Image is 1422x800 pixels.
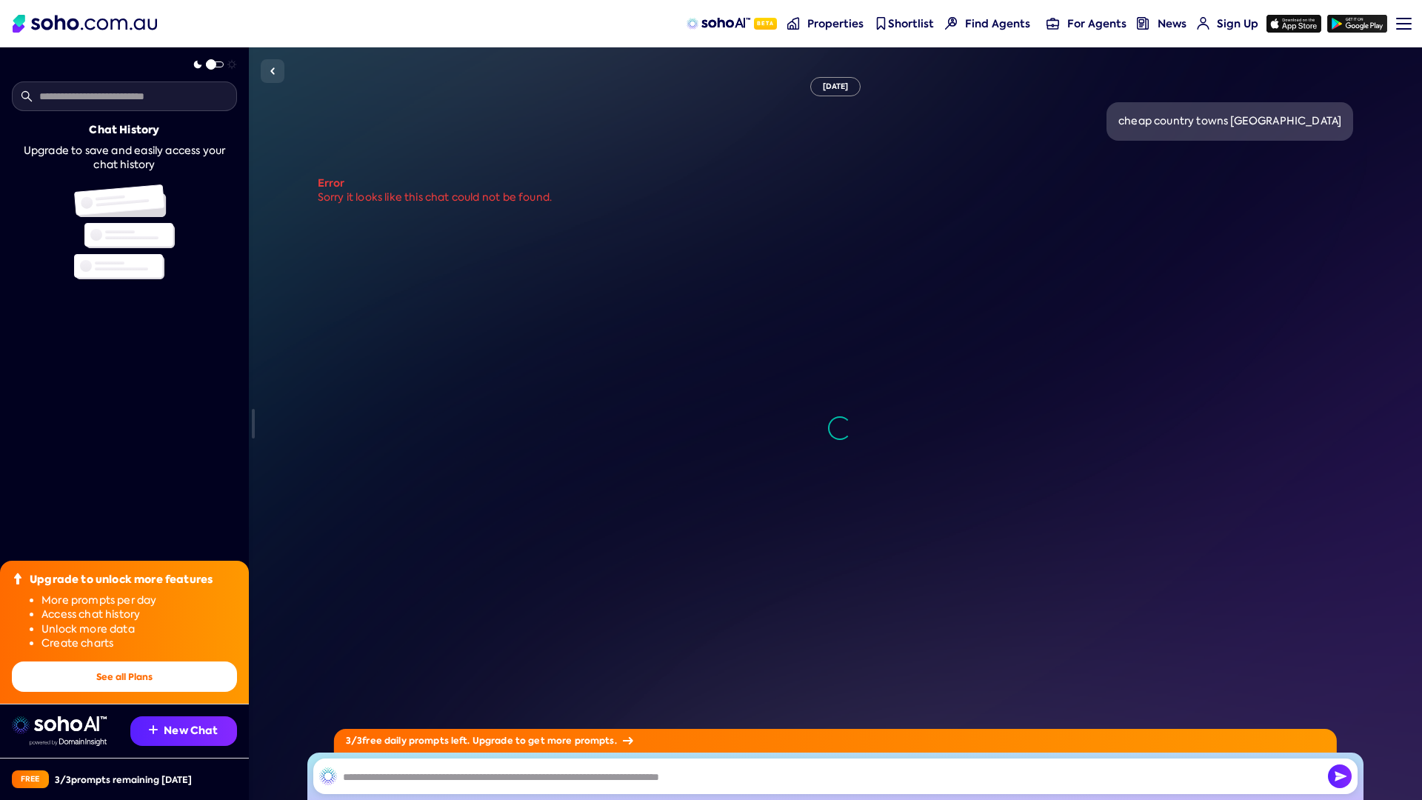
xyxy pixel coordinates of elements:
[12,770,49,788] div: Free
[945,17,958,30] img: Find agents icon
[12,661,237,692] button: See all Plans
[130,716,237,746] button: New Chat
[30,739,107,746] img: Data provided by Domain Insight
[12,716,107,734] img: sohoai logo
[807,16,864,31] span: Properties
[41,593,237,608] li: More prompts per day
[1328,764,1352,788] img: Send icon
[1327,15,1387,33] img: google-play icon
[1047,17,1059,30] img: for-agents-nav icon
[1158,16,1186,31] span: News
[41,622,237,637] li: Unlock more data
[74,184,175,279] img: Chat history illustration
[55,773,192,786] div: 3 / 3 prompts remaining [DATE]
[12,144,237,173] div: Upgrade to save and easily access your chat history
[149,725,158,734] img: Recommendation icon
[41,607,237,622] li: Access chat history
[687,18,750,30] img: sohoAI logo
[787,17,800,30] img: properties-nav icon
[1197,17,1209,30] img: for-agents-nav icon
[623,737,633,744] img: Arrow icon
[89,123,159,138] div: Chat History
[318,176,1354,191] div: Error
[875,17,887,30] img: shortlist-nav icon
[754,18,777,30] span: Beta
[1118,114,1341,129] div: cheap country towns [GEOGRAPHIC_DATA]
[318,190,1354,205] div: Sorry it looks like this chat could not be found.
[12,573,24,584] img: Upgrade icon
[1328,764,1352,788] button: Send
[13,15,157,33] img: Soho Logo
[810,77,861,96] div: [DATE]
[264,62,281,80] img: Sidebar toggle icon
[1217,16,1258,31] span: Sign Up
[1266,15,1321,33] img: app-store icon
[30,573,213,587] div: Upgrade to unlock more features
[41,636,237,651] li: Create charts
[319,767,337,785] img: SohoAI logo black
[1137,17,1149,30] img: news-nav icon
[965,16,1030,31] span: Find Agents
[888,16,934,31] span: Shortlist
[334,729,1337,753] div: 3 / 3 free daily prompts left. Upgrade to get more prompts.
[1067,16,1126,31] span: For Agents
